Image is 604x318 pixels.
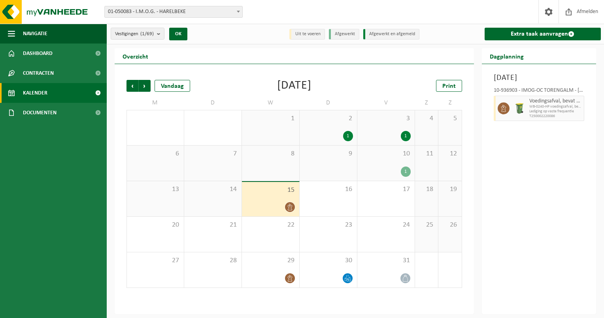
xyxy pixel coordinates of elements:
[188,185,238,194] span: 14
[184,96,242,110] td: D
[246,221,295,229] span: 22
[442,185,457,194] span: 19
[131,221,180,229] span: 20
[304,150,353,158] span: 9
[246,150,295,158] span: 8
[529,98,582,104] span: Voedingsafval, bevat producten van dierlijke oorsprong, onverpakt, categorie 3
[438,96,462,110] td: Z
[105,6,242,17] span: 01-050083 - I.M.O.G. - HARELBEKE
[246,256,295,265] span: 29
[343,131,353,141] div: 1
[246,114,295,123] span: 1
[115,48,156,64] h2: Overzicht
[131,185,180,194] span: 13
[361,114,411,123] span: 3
[139,80,151,92] span: Volgende
[277,80,311,92] div: [DATE]
[361,221,411,229] span: 24
[304,185,353,194] span: 16
[419,114,434,123] span: 4
[111,28,164,40] button: Vestigingen(1/69)
[482,48,532,64] h2: Dagplanning
[23,24,47,44] span: Navigatie
[188,150,238,158] span: 7
[140,31,154,36] count: (1/69)
[401,167,411,177] div: 1
[442,150,457,158] span: 12
[513,102,525,114] img: WB-0240-HPE-GN-50
[188,221,238,229] span: 21
[442,83,456,89] span: Print
[155,80,190,92] div: Vandaag
[131,256,180,265] span: 27
[23,44,53,63] span: Dashboard
[401,131,411,141] div: 1
[363,29,419,40] li: Afgewerkt en afgemeld
[115,28,154,40] span: Vestigingen
[436,80,462,92] a: Print
[419,221,434,229] span: 25
[23,83,47,103] span: Kalender
[419,150,434,158] span: 11
[361,185,411,194] span: 17
[361,150,411,158] span: 10
[329,29,359,40] li: Afgewerkt
[23,103,57,123] span: Documenten
[300,96,357,110] td: D
[246,186,295,195] span: 15
[529,109,582,114] span: Lediging op vaste frequentie
[188,256,238,265] span: 28
[23,63,54,83] span: Contracten
[126,80,138,92] span: Vorige
[304,256,353,265] span: 30
[485,28,601,40] a: Extra taak aanvragen
[419,185,434,194] span: 18
[131,150,180,158] span: 6
[304,221,353,229] span: 23
[104,6,243,18] span: 01-050083 - I.M.O.G. - HARELBEKE
[415,96,438,110] td: Z
[242,96,300,110] td: W
[361,256,411,265] span: 31
[442,114,457,123] span: 5
[529,104,582,109] span: WB-0240-HP voedingsafval, bevat producten van dierlijke oors
[494,88,585,96] div: 10-936903 - IMOG-OC TORENGALM - [GEOGRAPHIC_DATA]
[357,96,415,110] td: V
[289,29,325,40] li: Uit te voeren
[126,96,184,110] td: M
[494,72,585,84] h3: [DATE]
[169,28,187,40] button: OK
[442,221,457,229] span: 26
[304,114,353,123] span: 2
[529,114,582,119] span: T250002220086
